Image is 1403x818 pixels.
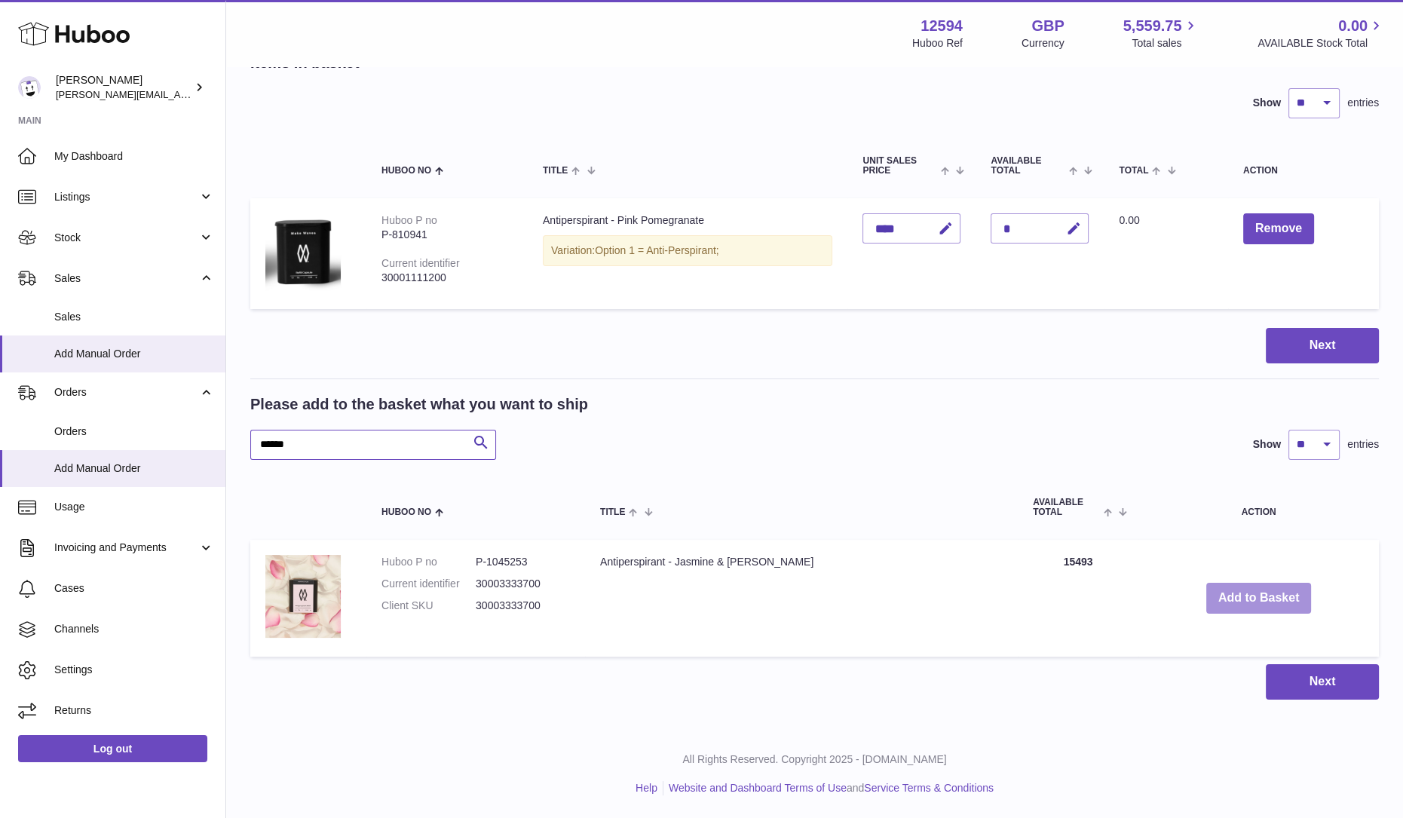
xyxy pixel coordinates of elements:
span: Title [600,507,625,517]
div: P-810941 [381,228,513,242]
div: Huboo Ref [912,36,963,51]
div: 30001111200 [381,271,513,285]
button: Add to Basket [1206,583,1312,614]
dd: 30003333700 [476,577,570,591]
a: Service Terms & Conditions [864,782,994,794]
strong: 12594 [921,16,963,36]
dt: Huboo P no [381,555,476,569]
td: 15493 [1018,540,1138,657]
span: Channels [54,622,214,636]
span: Stock [54,231,198,245]
p: All Rights Reserved. Copyright 2025 - [DOMAIN_NAME] [238,752,1391,767]
dt: Client SKU [381,599,476,613]
span: Add Manual Order [54,461,214,476]
span: Option 1 = Anti-Perspirant; [595,244,719,256]
dt: Current identifier [381,577,476,591]
div: Huboo P no [381,214,437,226]
span: Usage [54,500,214,514]
span: Orders [54,424,214,439]
li: and [663,781,994,795]
span: Unit Sales Price [862,156,937,176]
div: Current identifier [381,257,460,269]
button: Remove [1243,213,1314,244]
span: Title [543,166,568,176]
strong: GBP [1031,16,1064,36]
span: Huboo no [381,166,431,176]
h2: Please add to the basket what you want to ship [250,394,588,415]
span: Invoicing and Payments [54,541,198,555]
button: Next [1266,664,1379,700]
span: AVAILABLE Total [991,156,1065,176]
td: Antiperspirant - Jasmine & [PERSON_NAME] [585,540,1018,657]
label: Show [1253,437,1281,452]
span: My Dashboard [54,149,214,164]
div: Currency [1022,36,1065,51]
span: AVAILABLE Stock Total [1257,36,1385,51]
a: Help [636,782,657,794]
a: Website and Dashboard Terms of Use [669,782,847,794]
a: 0.00 AVAILABLE Stock Total [1257,16,1385,51]
div: Variation: [543,235,833,266]
span: 5,559.75 [1123,16,1182,36]
span: Total sales [1132,36,1199,51]
a: Log out [18,735,207,762]
img: Antiperspirant - Pink Pomegranate [265,213,341,290]
span: entries [1347,437,1379,452]
th: Action [1138,483,1379,532]
dd: P-1045253 [476,555,570,569]
span: Returns [54,703,214,718]
dd: 30003333700 [476,599,570,613]
span: Cases [54,581,214,596]
div: [PERSON_NAME] [56,73,191,102]
span: Sales [54,271,198,286]
span: Orders [54,385,198,400]
span: Total [1119,166,1148,176]
img: owen@wearemakewaves.com [18,76,41,99]
span: entries [1347,96,1379,110]
span: Settings [54,663,214,677]
span: Sales [54,310,214,324]
span: Listings [54,190,198,204]
div: Action [1243,166,1364,176]
span: 0.00 [1119,214,1139,226]
span: AVAILABLE Total [1033,498,1100,517]
span: Add Manual Order [54,347,214,361]
span: 0.00 [1338,16,1368,36]
span: Huboo no [381,507,431,517]
button: Next [1266,328,1379,363]
img: Antiperspirant - Jasmine & Rose [265,555,341,638]
label: Show [1253,96,1281,110]
a: 5,559.75 Total sales [1123,16,1199,51]
span: [PERSON_NAME][EMAIL_ADDRESS][DOMAIN_NAME] [56,88,302,100]
td: Antiperspirant - Pink Pomegranate [528,198,848,309]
